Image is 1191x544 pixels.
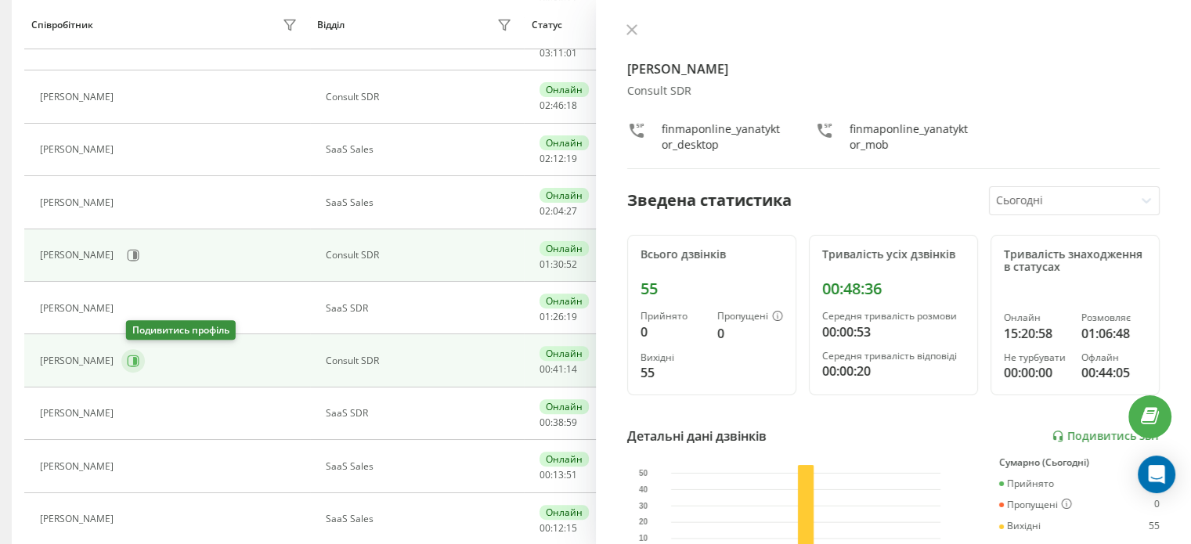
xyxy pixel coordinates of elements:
[540,505,589,520] div: Онлайн
[553,258,564,271] span: 30
[540,399,589,414] div: Онлайн
[641,322,705,341] div: 0
[822,362,965,380] div: 00:00:20
[1004,312,1069,323] div: Онлайн
[641,248,783,261] div: Всього дзвінків
[540,416,550,429] span: 00
[40,250,117,261] div: [PERSON_NAME]
[326,513,516,524] div: SaaS Sales
[641,363,705,382] div: 55
[1154,499,1160,511] div: 0
[627,85,1160,98] div: Consult SDR
[317,20,345,31] div: Відділ
[641,311,705,322] div: Прийнято
[1004,363,1069,382] div: 00:00:00
[532,20,562,31] div: Статус
[553,416,564,429] span: 38
[850,121,972,153] div: finmaponline_yanatyktor_mob
[326,408,516,419] div: SaaS SDR
[540,523,577,534] div: : :
[641,279,783,298] div: 55
[540,99,550,112] span: 02
[639,469,648,477] text: 50
[717,311,783,323] div: Пропущені
[999,521,1041,531] div: Вихідні
[717,324,783,343] div: 0
[1081,352,1146,363] div: Офлайн
[540,258,550,271] span: 01
[639,502,648,510] text: 30
[1081,312,1146,323] div: Розмовляє
[540,312,577,322] div: : :
[540,310,550,323] span: 01
[540,362,550,376] span: 00
[540,46,550,59] span: 03
[566,258,577,271] span: 52
[40,461,117,472] div: [PERSON_NAME]
[822,248,965,261] div: Тривалість усіх дзвінків
[40,197,117,208] div: [PERSON_NAME]
[40,303,117,314] div: [PERSON_NAME]
[326,461,516,472] div: SaaS Sales
[999,457,1160,468] div: Сумарно (Сьогодні)
[566,99,577,112] span: 18
[540,417,577,428] div: : :
[553,521,564,535] span: 12
[40,355,117,366] div: [PERSON_NAME]
[540,521,550,535] span: 00
[566,152,577,165] span: 19
[326,39,516,50] div: SaaS Sales
[1081,363,1146,382] div: 00:44:05
[639,534,648,542] text: 10
[1004,352,1069,363] div: Не турбувати
[540,135,589,150] div: Онлайн
[822,279,965,298] div: 00:48:36
[566,416,577,429] span: 59
[40,39,117,50] div: [PERSON_NAME]
[540,294,589,308] div: Онлайн
[639,517,648,526] text: 20
[822,311,965,322] div: Середня тривалість розмови
[326,355,516,366] div: Consult SDR
[822,351,965,362] div: Середня тривалість відповіді
[126,320,236,340] div: Подивитись профіль
[553,99,564,112] span: 46
[566,46,577,59] span: 01
[627,59,1160,78] h4: [PERSON_NAME]
[540,204,550,218] span: 02
[1081,324,1146,343] div: 01:06:48
[40,408,117,419] div: [PERSON_NAME]
[1004,248,1146,275] div: Тривалість знаходження в статусах
[553,468,564,481] span: 13
[540,241,589,256] div: Онлайн
[566,362,577,376] span: 14
[627,427,767,445] div: Детальні дані дзвінків
[540,364,577,375] div: : :
[31,20,93,31] div: Співробітник
[553,310,564,323] span: 26
[326,303,516,314] div: SaaS SDR
[553,46,564,59] span: 11
[1149,521,1160,531] div: 55
[326,250,516,261] div: Consult SDR
[566,521,577,535] span: 15
[999,478,1054,489] div: Прийнято
[566,204,577,218] span: 27
[540,470,577,481] div: : :
[553,362,564,376] span: 41
[540,82,589,97] div: Онлайн
[566,310,577,323] span: 19
[326,144,516,155] div: SaaS Sales
[553,152,564,165] span: 12
[566,468,577,481] span: 51
[540,188,589,203] div: Онлайн
[40,513,117,524] div: [PERSON_NAME]
[540,468,550,481] span: 00
[1004,324,1069,343] div: 15:20:58
[540,259,577,270] div: : :
[822,322,965,341] div: 00:00:53
[641,352,705,363] div: Вихідні
[540,152,550,165] span: 02
[540,346,589,361] div: Онлайн
[1052,430,1160,443] a: Подивитись звіт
